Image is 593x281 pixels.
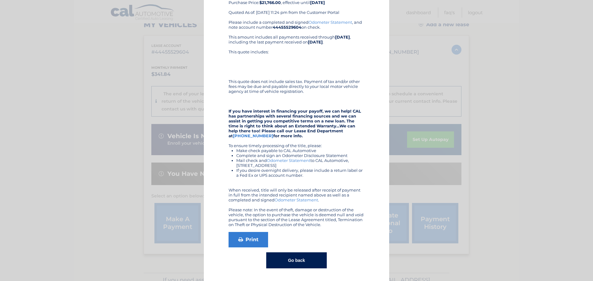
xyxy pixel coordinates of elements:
li: If you desire overnight delivery, please include a return label or a Fed Ex or UPS account number. [236,168,364,178]
div: This quote includes: [229,49,364,74]
li: Mail check and to CAL Automotive, [STREET_ADDRESS] [236,158,364,168]
b: 44455529604 [273,25,301,30]
a: Print [229,232,268,247]
li: Make check payable to CAL Automotive [236,148,364,153]
div: Please include a completed and signed , and note account number on check. This amount includes al... [229,20,364,227]
li: Complete and sign an Odometer Disclosure Statement [236,153,364,158]
button: Go back [266,252,326,268]
a: Odometer Statement [275,197,318,202]
b: [DATE] [335,35,350,39]
b: [DATE] [308,39,323,44]
strong: If you have interest in financing your payoff, we can help! CAL has partnerships with several fin... [229,109,361,138]
a: Odometer Statement [309,20,352,25]
a: Odometer Statement [267,158,310,163]
a: [PHONE_NUMBER] [233,133,273,138]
